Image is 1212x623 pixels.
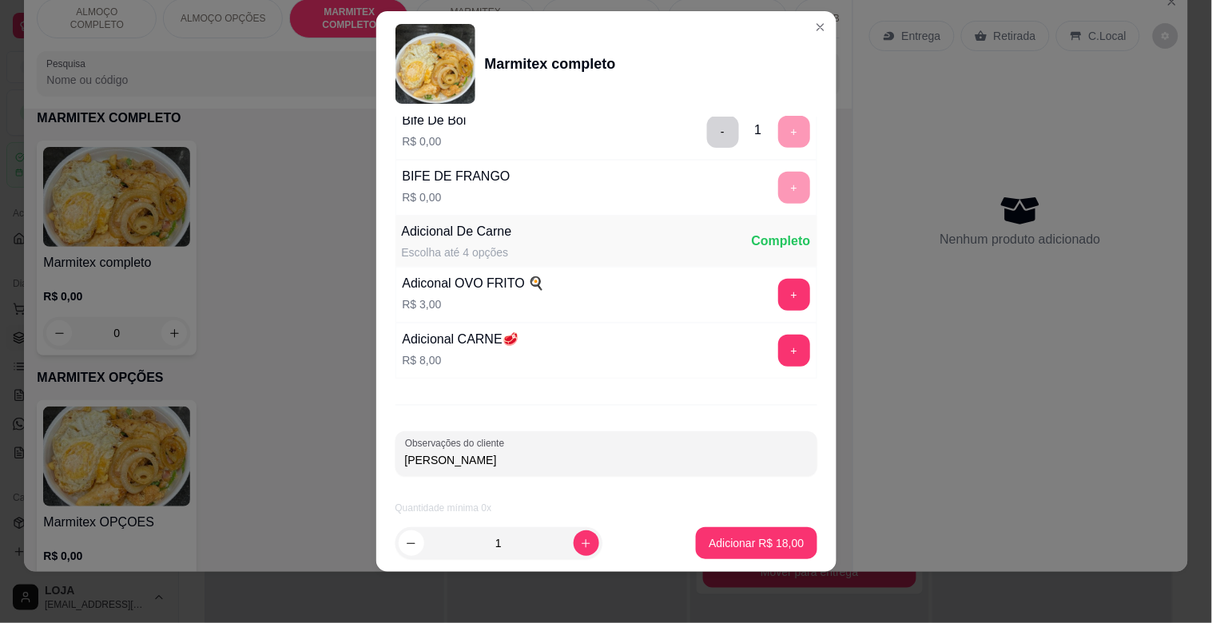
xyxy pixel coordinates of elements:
[403,133,467,149] p: R$ 0,00
[402,222,512,241] div: Adicional De Carne
[399,530,424,556] button: decrease-product-quantity
[755,121,762,140] div: 1
[402,244,512,260] div: Escolha até 4 opções
[405,452,808,468] input: Observações do cliente
[808,14,833,40] button: Close
[778,335,810,367] button: add
[403,111,467,130] div: Bife De Boi
[403,189,511,205] p: R$ 0,00
[752,232,811,251] div: Completo
[574,530,599,556] button: increase-product-quantity
[403,296,545,312] p: R$ 3,00
[707,116,739,148] button: delete
[403,167,511,186] div: BIFE DE FRANGO
[485,53,616,75] div: Marmitex completo
[395,24,475,104] img: product-image
[403,352,519,368] p: R$ 8,00
[778,279,810,311] button: add
[405,437,510,450] label: Observações do cliente
[395,502,817,514] article: Quantidade mínima 0x
[403,330,519,349] div: Adicional CARNE🥩
[696,527,817,559] button: Adicionar R$ 18,00
[403,274,545,293] div: Adiconal OVO FRITO 🍳
[709,535,804,551] p: Adicionar R$ 18,00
